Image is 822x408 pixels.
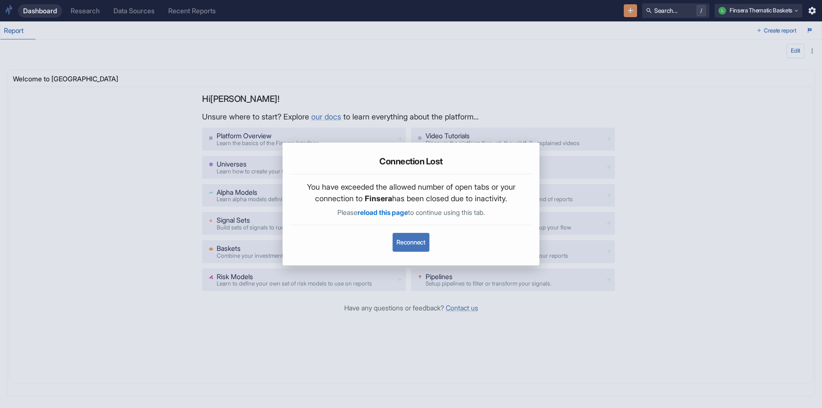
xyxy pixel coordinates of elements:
[296,181,526,204] p: You have exceeded the allowed number of open tabs or your connection to has been closed due to in...
[296,208,526,218] p: Please to continue using this tab.
[379,156,443,167] h5: Connection Lost
[393,233,429,252] button: Reconnect
[357,208,408,217] span: reload this page
[365,194,392,203] span: Finsera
